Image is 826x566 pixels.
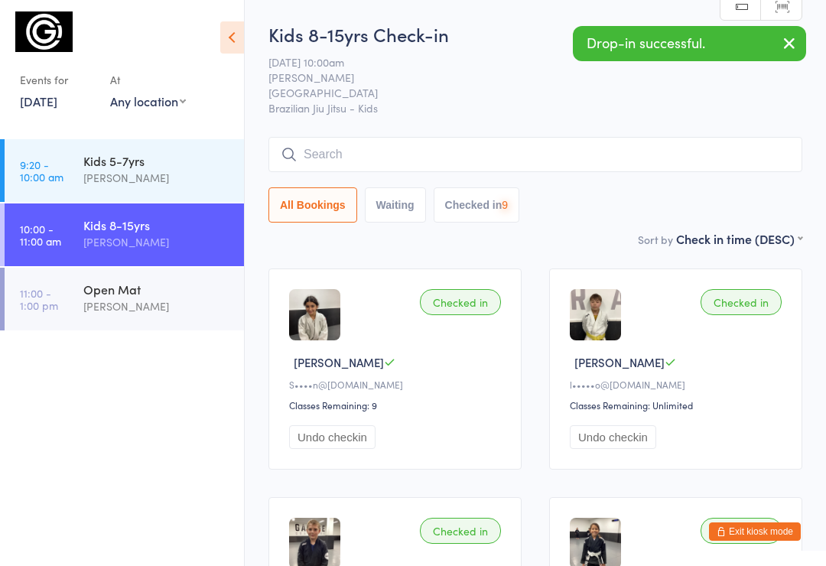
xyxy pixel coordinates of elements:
[83,233,231,251] div: [PERSON_NAME]
[570,425,656,449] button: Undo checkin
[701,289,782,315] div: Checked in
[268,85,779,100] span: [GEOGRAPHIC_DATA]
[83,169,231,187] div: [PERSON_NAME]
[20,287,58,311] time: 11:00 - 1:00 pm
[289,398,506,411] div: Classes Remaining: 9
[638,232,673,247] label: Sort by
[420,289,501,315] div: Checked in
[20,223,61,247] time: 10:00 - 11:00 am
[570,289,621,340] img: image1752885449.png
[83,281,231,298] div: Open Mat
[20,158,63,183] time: 9:20 - 10:00 am
[5,268,244,330] a: 11:00 -1:00 pmOpen Mat[PERSON_NAME]
[268,70,779,85] span: [PERSON_NAME]
[15,11,73,52] img: Garage Bondi Junction
[268,54,779,70] span: [DATE] 10:00am
[20,93,57,109] a: [DATE]
[574,354,665,370] span: [PERSON_NAME]
[289,378,506,391] div: S••••n@[DOMAIN_NAME]
[570,398,786,411] div: Classes Remaining: Unlimited
[502,199,508,211] div: 9
[570,378,786,391] div: l•••••o@[DOMAIN_NAME]
[5,139,244,202] a: 9:20 -10:00 amKids 5-7yrs[PERSON_NAME]
[573,26,806,61] div: Drop-in successful.
[289,425,376,449] button: Undo checkin
[701,518,782,544] div: Checked in
[709,522,801,541] button: Exit kiosk mode
[420,518,501,544] div: Checked in
[110,67,186,93] div: At
[268,137,802,172] input: Search
[83,298,231,315] div: [PERSON_NAME]
[268,187,357,223] button: All Bookings
[5,203,244,266] a: 10:00 -11:00 amKids 8-15yrs[PERSON_NAME]
[268,100,802,115] span: Brazilian Jiu Jitsu - Kids
[110,93,186,109] div: Any location
[365,187,426,223] button: Waiting
[434,187,520,223] button: Checked in9
[20,67,95,93] div: Events for
[294,354,384,370] span: [PERSON_NAME]
[83,152,231,169] div: Kids 5-7yrs
[83,216,231,233] div: Kids 8-15yrs
[676,230,802,247] div: Check in time (DESC)
[289,289,340,340] img: image1753489305.png
[268,21,802,47] h2: Kids 8-15yrs Check-in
